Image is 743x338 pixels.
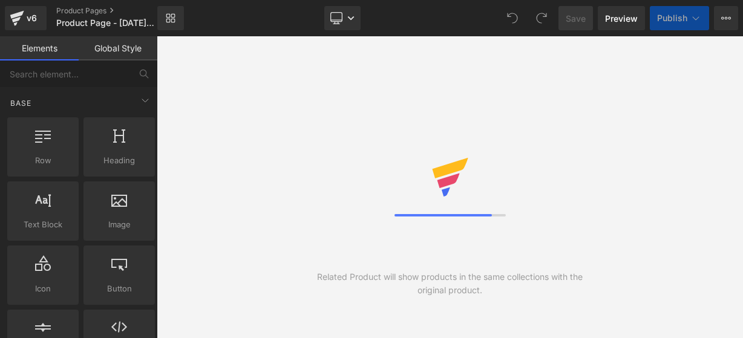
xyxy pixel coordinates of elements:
[303,270,597,297] div: Related Product will show products in the same collections with the original product.
[87,218,151,231] span: Image
[157,6,184,30] a: New Library
[605,12,638,25] span: Preview
[9,97,33,109] span: Base
[87,282,151,295] span: Button
[11,282,75,295] span: Icon
[650,6,709,30] button: Publish
[529,6,554,30] button: Redo
[24,10,39,26] div: v6
[11,154,75,167] span: Row
[714,6,738,30] button: More
[5,6,47,30] a: v6
[500,6,525,30] button: Undo
[566,12,586,25] span: Save
[56,6,177,16] a: Product Pages
[79,36,157,60] a: Global Style
[598,6,645,30] a: Preview
[11,218,75,231] span: Text Block
[657,13,687,23] span: Publish
[87,154,151,167] span: Heading
[56,18,154,28] span: Product Page - [DATE] 19:06:53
